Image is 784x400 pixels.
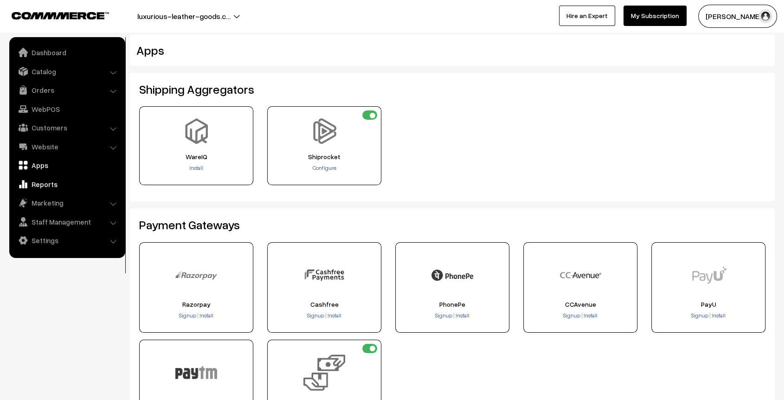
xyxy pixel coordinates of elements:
a: Signup [179,312,197,319]
span: Install [199,312,213,319]
img: Paytm [175,352,217,394]
a: Install [583,312,598,319]
a: My Subscription [623,6,687,26]
span: WareIQ [142,153,250,161]
a: COMMMERCE [12,9,93,20]
span: Signup [563,312,580,319]
span: Install [328,312,341,319]
a: Staff Management [12,213,122,230]
img: PayU [688,254,729,296]
div: | [655,311,762,321]
img: Razorpay [175,254,217,296]
a: Reports [12,176,122,193]
span: Shiprocket [270,153,378,161]
div: | [142,311,250,321]
img: PhonePe [431,254,473,296]
span: Signup [307,312,324,319]
a: Signup [307,312,325,319]
span: Install [584,312,598,319]
a: Dashboard [12,44,122,61]
a: Apps [12,157,122,174]
a: WebPOS [12,101,122,117]
span: Install [456,312,469,319]
a: Marketing [12,194,122,211]
span: PhonePe [398,301,506,308]
h2: Payment Gateways [139,218,765,232]
a: Signup [691,312,709,319]
img: Shiprocket [312,118,337,144]
h2: Apps [136,43,661,58]
img: WareIQ [184,118,209,144]
a: Configure [313,164,336,171]
button: luxurious-leather-goods.c… [105,5,263,28]
span: Install [712,312,726,319]
h2: Shipping Aggregators [139,82,765,97]
span: Cashfree [270,301,378,308]
img: user [758,9,772,23]
span: Razorpay [142,301,250,308]
img: Cashfree [303,254,345,296]
div: | [527,311,634,321]
a: Signup [435,312,453,319]
a: Catalog [12,63,122,80]
span: PayU [655,301,762,308]
span: CCAvenue [527,301,634,308]
a: Install [455,312,469,319]
div: | [398,311,506,321]
span: Signup [435,312,452,319]
a: Signup [563,312,581,319]
img: CCAvenue [559,254,601,296]
a: Install [199,312,213,319]
a: Hire an Expert [559,6,615,26]
a: Install [327,312,341,319]
span: Signup [179,312,196,319]
a: Settings [12,232,122,249]
a: Install [711,312,726,319]
button: [PERSON_NAME] [698,5,777,28]
a: Website [12,138,122,155]
a: Install [189,164,203,171]
img: COMMMERCE [12,12,109,19]
a: Customers [12,119,122,136]
img: COD [303,352,345,394]
a: Orders [12,82,122,98]
div: | [270,311,378,321]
